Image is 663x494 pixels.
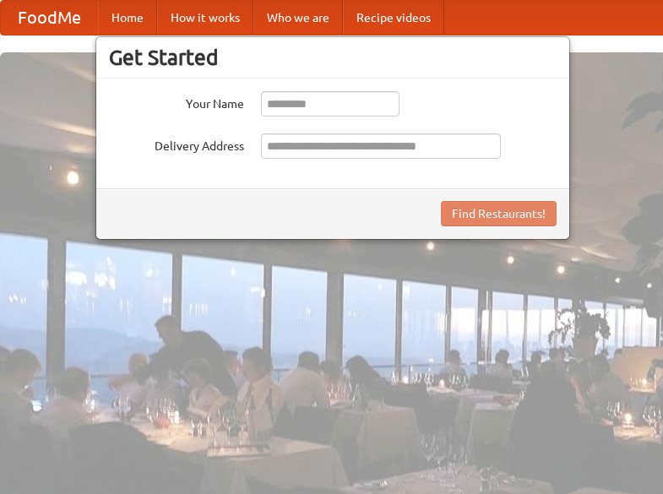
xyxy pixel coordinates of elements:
[253,1,343,35] a: Who we are
[1,1,98,35] a: FoodMe
[157,1,253,35] a: How it works
[109,91,244,112] label: Your Name
[109,45,557,70] h3: Get Started
[98,1,157,35] a: Home
[441,201,557,226] button: Find Restaurants!
[109,133,244,155] label: Delivery Address
[343,1,444,35] a: Recipe videos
